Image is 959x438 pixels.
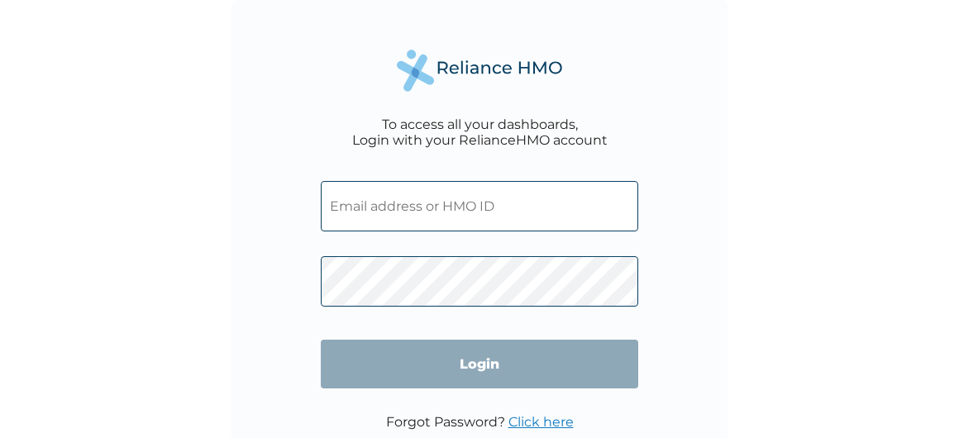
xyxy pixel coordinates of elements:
input: Email address or HMO ID [321,181,638,231]
div: To access all your dashboards, Login with your RelianceHMO account [352,117,608,148]
img: Reliance Health's Logo [397,50,562,92]
p: Forgot Password? [386,414,574,430]
input: Login [321,340,638,388]
a: Click here [508,414,574,430]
